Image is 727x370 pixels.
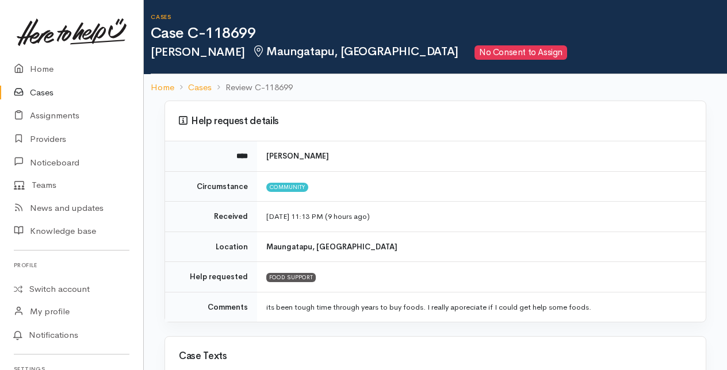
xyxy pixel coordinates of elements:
[165,232,257,262] td: Location
[257,292,706,322] td: its been tough time through years to buy foods. I really aporeciate if I could get help some foods.
[151,45,727,60] h2: [PERSON_NAME]
[266,151,329,161] b: [PERSON_NAME]
[165,292,257,322] td: Comments
[151,14,727,20] h6: Cases
[151,25,727,42] h1: Case C-118699
[266,242,397,252] b: Maungatapu, [GEOGRAPHIC_DATA]
[179,115,692,127] h3: Help request details
[257,202,706,232] td: [DATE] 11:13 PM (9 hours ago)
[266,273,316,282] div: FOOD SUPPORT
[179,351,692,362] h3: Case Texts
[252,44,458,59] span: Maungatapu, [GEOGRAPHIC_DATA]
[14,257,129,273] h6: Profile
[188,81,212,94] a: Cases
[212,81,293,94] li: Review C-118699
[165,262,257,292] td: Help requested
[475,45,567,60] span: No Consent to Assign
[144,74,727,101] nav: breadcrumb
[165,171,257,202] td: Circumstance
[165,202,257,232] td: Received
[151,81,174,94] a: Home
[266,183,308,192] span: Community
